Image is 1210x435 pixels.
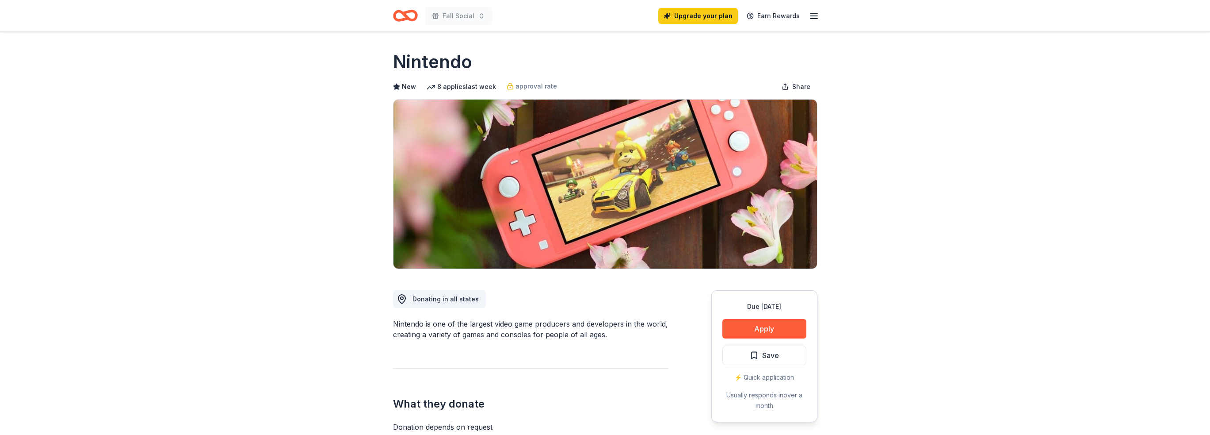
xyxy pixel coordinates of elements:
[722,319,806,339] button: Apply
[762,350,779,361] span: Save
[775,78,817,96] button: Share
[393,50,472,74] h1: Nintendo
[393,5,418,26] a: Home
[393,397,669,411] h2: What they donate
[412,295,479,303] span: Donating in all states
[443,11,474,21] span: Fall Social
[792,81,810,92] span: Share
[427,81,496,92] div: 8 applies last week
[515,81,557,92] span: approval rate
[741,8,805,24] a: Earn Rewards
[722,372,806,383] div: ⚡️ Quick application
[425,7,492,25] button: Fall Social
[722,301,806,312] div: Due [DATE]
[507,81,557,92] a: approval rate
[402,81,416,92] span: New
[722,346,806,365] button: Save
[393,100,817,269] img: Image for Nintendo
[393,422,669,432] div: Donation depends on request
[722,390,806,411] div: Usually responds in over a month
[658,8,738,24] a: Upgrade your plan
[393,319,669,340] div: Nintendo is one of the largest video game producers and developers in the world, creating a varie...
